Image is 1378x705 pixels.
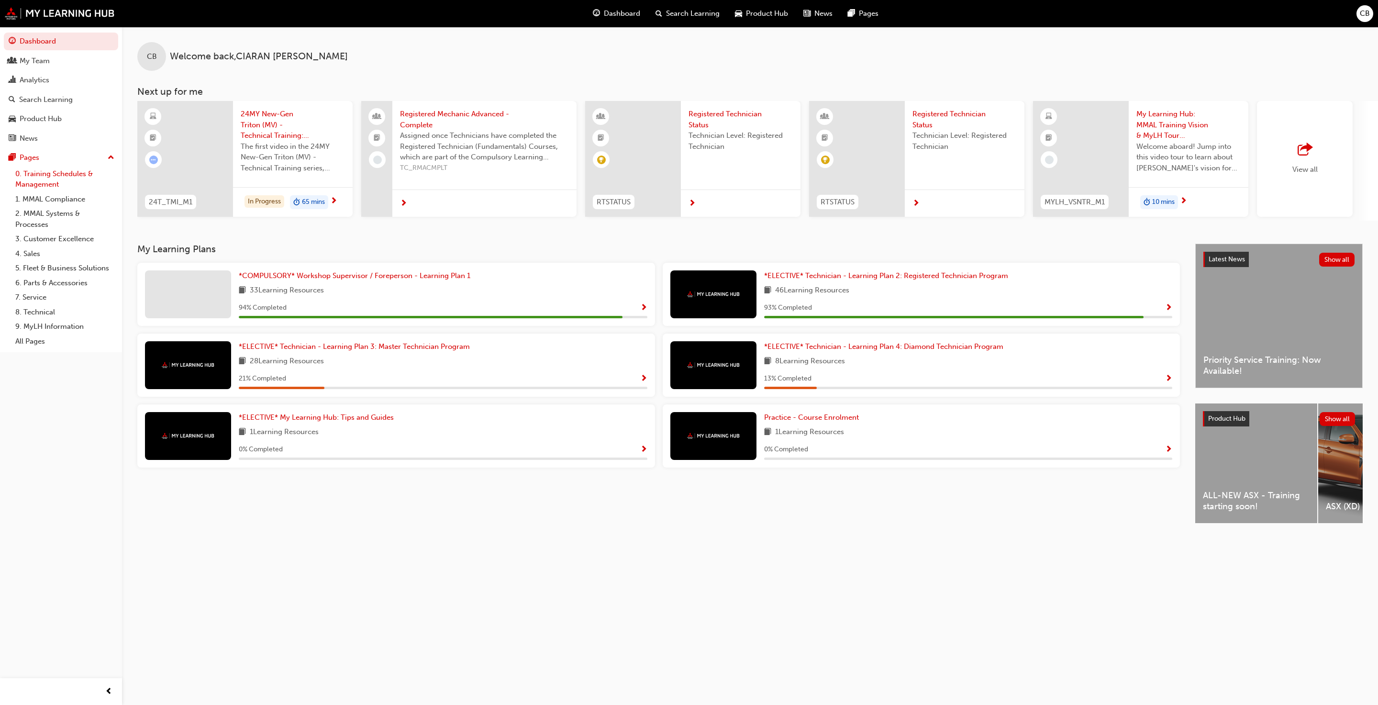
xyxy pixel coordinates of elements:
span: outbound-icon [1298,143,1312,157]
a: 3. Customer Excellence [11,232,118,246]
span: 1 Learning Resources [250,426,319,438]
span: prev-icon [105,686,112,698]
a: *ELECTIVE* Technician - Learning Plan 2: Registered Technician Program [764,270,1012,281]
h3: Next up for me [122,86,1378,97]
span: book-icon [764,356,771,368]
span: next-icon [689,200,696,208]
img: mmal [687,362,740,368]
span: 0 % Completed [239,444,283,455]
span: *ELECTIVE* Technician - Learning Plan 3: Master Technician Program [239,342,470,351]
span: book-icon [239,356,246,368]
div: In Progress [244,195,284,208]
span: learningResourceType_ELEARNING-icon [150,111,156,123]
a: My Team [4,52,118,70]
span: Technician Level: Registered Technician [912,130,1017,152]
span: Welcome aboard! Jump into this video tour to learn about [PERSON_NAME]'s vision for your learning... [1136,141,1241,174]
span: Search Learning [666,8,720,19]
span: guage-icon [9,37,16,46]
a: Latest NewsShow all [1203,252,1355,267]
span: Show Progress [1165,304,1172,313]
a: 6. Parts & Accessories [11,276,118,291]
span: book-icon [239,285,246,297]
span: CB [147,51,157,62]
a: pages-iconPages [840,4,886,23]
button: Show all [1320,412,1356,426]
a: 1. MMAL Compliance [11,192,118,207]
span: View all [1292,165,1318,174]
span: Product Hub [746,8,788,19]
span: book-icon [239,426,246,438]
button: Show Progress [1165,373,1172,385]
span: 28 Learning Resources [250,356,324,368]
span: Show Progress [1165,446,1172,454]
a: Product Hub [4,110,118,128]
button: Show Progress [640,373,647,385]
span: Priority Service Training: Now Available! [1203,355,1355,376]
span: learningRecordVerb_NONE-icon [1045,156,1054,164]
span: *ELECTIVE* Technician - Learning Plan 4: Diamond Technician Program [764,342,1003,351]
span: Show Progress [640,375,647,383]
a: Search Learning [4,91,118,109]
img: mmal [162,362,214,368]
a: MYLH_VSNTR_M1My Learning Hub: MMAL Training Vision & MyLH Tour (Elective)Welcome aboard! Jump int... [1033,101,1248,217]
span: next-icon [330,197,337,206]
span: book-icon [764,426,771,438]
span: search-icon [9,96,15,104]
span: up-icon [108,152,114,164]
span: 21 % Completed [239,373,286,384]
span: 65 mins [302,197,325,208]
span: learningRecordVerb_ACHIEVE-icon [821,156,830,164]
span: duration-icon [1144,196,1150,209]
span: Practice - Course Enrolment [764,413,859,422]
span: news-icon [9,134,16,143]
img: mmal [162,433,214,439]
a: RTSTATUSRegistered Technician StatusTechnician Level: Registered Technician [809,101,1024,217]
span: pages-icon [848,8,855,20]
span: Product Hub [1208,414,1245,423]
span: 93 % Completed [764,302,812,313]
span: My Learning Hub: MMAL Training Vision & MyLH Tour (Elective) [1136,109,1241,141]
span: people-icon [374,111,380,123]
span: Registered Mechanic Advanced - Complete [400,109,569,130]
div: My Team [20,56,50,67]
span: people-icon [9,57,16,66]
span: learningResourceType_INSTRUCTOR_LED-icon [822,111,828,123]
a: Practice - Course Enrolment [764,412,863,423]
a: Dashboard [4,33,118,50]
span: booktick-icon [1045,132,1052,145]
span: RTSTATUS [821,197,855,208]
a: 0. Training Schedules & Management [11,167,118,192]
span: guage-icon [593,8,600,20]
span: TC_RMACMPLT [400,163,569,174]
a: car-iconProduct Hub [727,4,796,23]
span: Welcome back , CIARAN [PERSON_NAME] [170,51,348,62]
a: search-iconSearch Learning [648,4,727,23]
span: 1 Learning Resources [775,426,844,438]
span: 46 Learning Resources [775,285,849,297]
span: car-icon [9,115,16,123]
span: Technician Level: Registered Technician [689,130,793,152]
div: Pages [20,152,39,163]
h3: My Learning Plans [137,244,1180,255]
span: RTSTATUS [597,197,631,208]
button: Show Progress [1165,302,1172,314]
span: Latest News [1209,255,1245,263]
span: booktick-icon [598,132,604,145]
span: booktick-icon [822,132,828,145]
img: mmal [5,7,115,20]
button: CB [1356,5,1373,22]
div: News [20,133,38,144]
a: *ELECTIVE* Technician - Learning Plan 4: Diamond Technician Program [764,341,1007,352]
span: CB [1360,8,1370,19]
span: 10 mins [1152,197,1175,208]
a: 7. Service [11,290,118,305]
a: 9. MyLH Information [11,319,118,334]
a: 8. Technical [11,305,118,320]
span: Registered Technician Status [912,109,1017,130]
span: 94 % Completed [239,302,287,313]
div: Product Hub [20,113,62,124]
a: 2. MMAL Systems & Processes [11,206,118,232]
a: News [4,130,118,147]
div: Search Learning [19,94,73,105]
